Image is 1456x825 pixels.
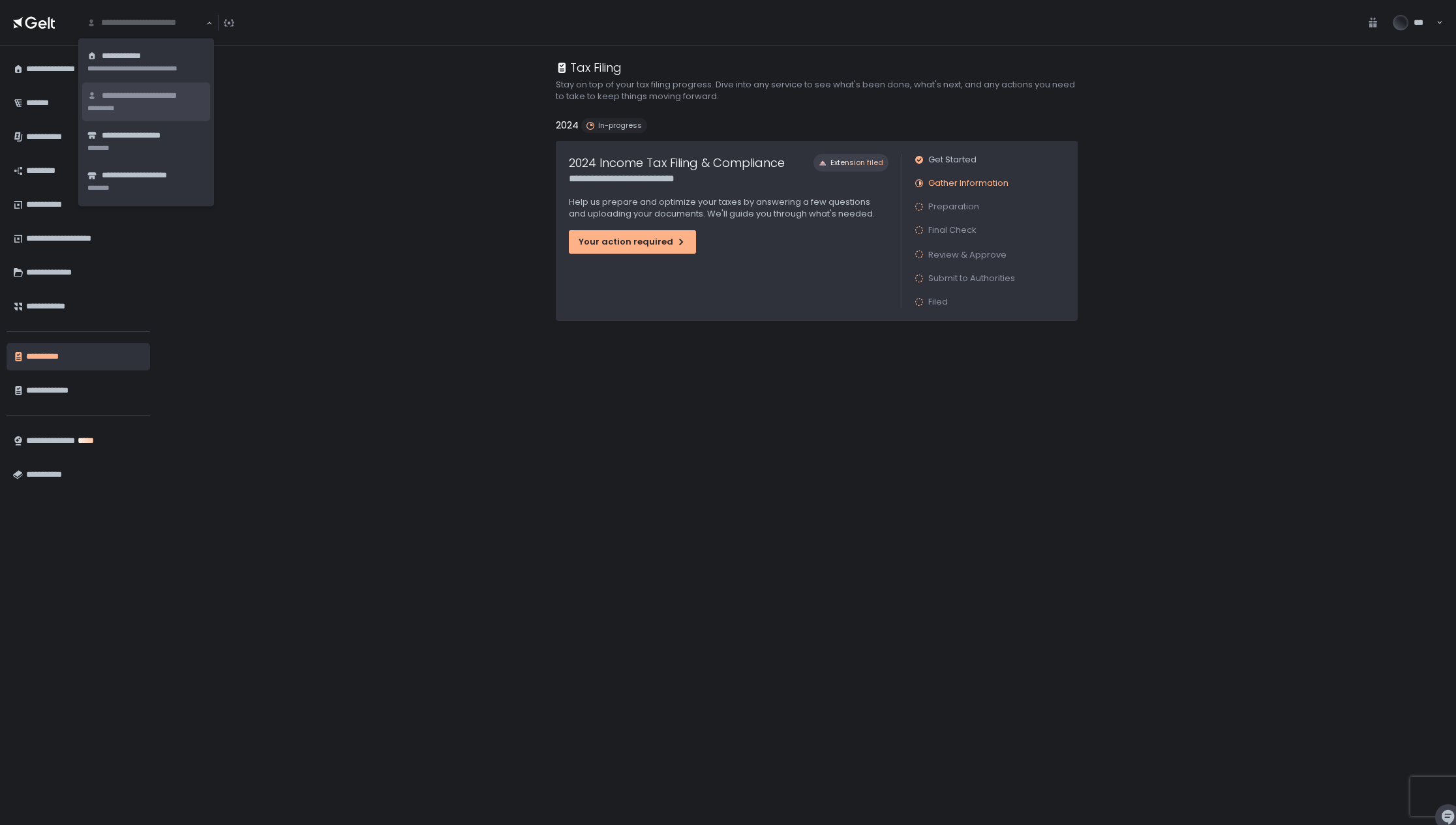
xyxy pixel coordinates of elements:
span: Gather Information [928,177,1009,189]
span: Extension filed [830,158,883,168]
div: Your action required [579,236,686,248]
input: Search for option [87,16,205,29]
p: Help us prepare and optimize your taxes by answering a few questions and uploading your documents... [569,196,888,220]
span: Get Started [928,154,977,166]
h2: Stay on top of your tax filing progress. Dive into any service to see what's been done, what's ne... [556,79,1078,102]
button: Your action required [569,230,696,254]
span: In-progress [598,121,642,130]
div: Tax Filing [556,59,622,76]
h1: 2024 Income Tax Filing & Compliance [569,154,785,172]
span: Review & Approve [928,248,1007,261]
span: Final Check [928,224,977,236]
div: Search for option [78,9,213,37]
span: Filed [928,296,948,308]
span: Submit to Authorities [928,273,1015,284]
h2: 2024 [556,118,579,133]
span: Preparation [928,201,979,213]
